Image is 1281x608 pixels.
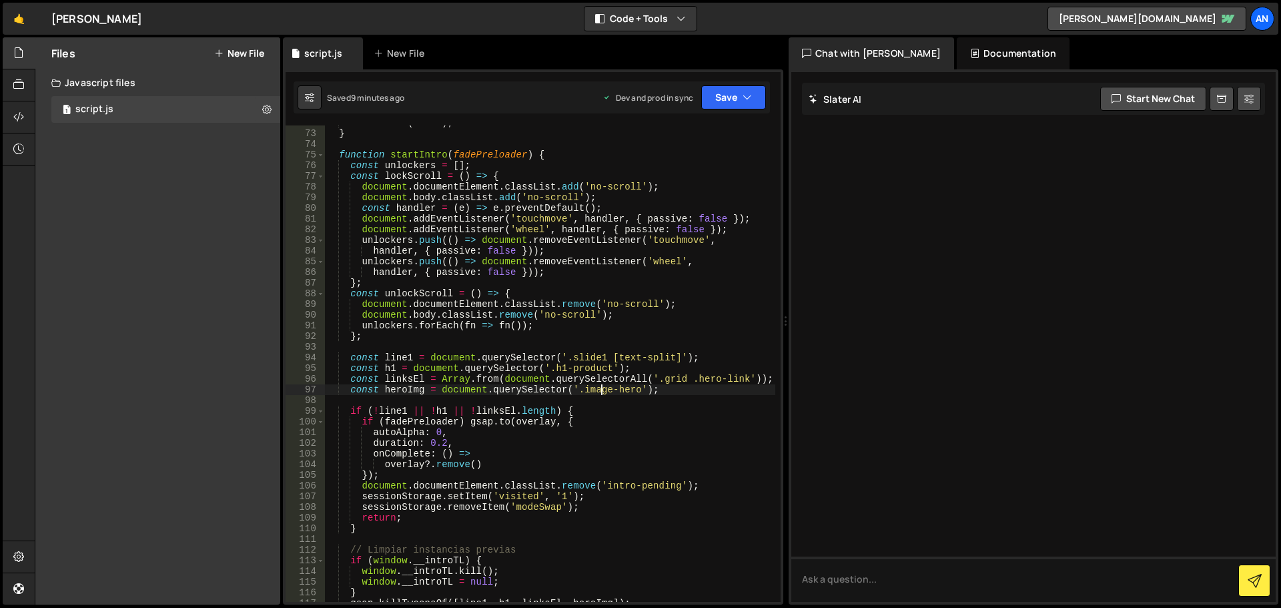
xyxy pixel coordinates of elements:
[701,85,766,109] button: Save
[286,374,325,384] div: 96
[286,352,325,363] div: 94
[286,149,325,160] div: 75
[286,534,325,545] div: 111
[3,3,35,35] a: 🤙
[1047,7,1246,31] a: [PERSON_NAME][DOMAIN_NAME]
[304,47,342,60] div: script.js
[286,139,325,149] div: 74
[286,363,325,374] div: 95
[286,491,325,502] div: 107
[286,416,325,427] div: 100
[286,182,325,192] div: 78
[286,481,325,491] div: 106
[286,278,325,288] div: 87
[286,448,325,459] div: 103
[1250,7,1274,31] a: An
[789,37,954,69] div: Chat with [PERSON_NAME]
[286,256,325,267] div: 85
[286,320,325,331] div: 91
[286,438,325,448] div: 102
[286,342,325,352] div: 93
[286,214,325,224] div: 81
[75,103,113,115] div: script.js
[286,171,325,182] div: 77
[286,587,325,598] div: 116
[286,502,325,513] div: 108
[286,224,325,235] div: 82
[286,128,325,139] div: 73
[286,523,325,534] div: 110
[286,427,325,438] div: 101
[957,37,1070,69] div: Documentation
[286,577,325,587] div: 115
[584,7,697,31] button: Code + Tools
[286,406,325,416] div: 99
[286,545,325,555] div: 112
[286,395,325,406] div: 98
[602,92,693,103] div: Dev and prod in sync
[286,331,325,342] div: 92
[327,92,404,103] div: Saved
[286,267,325,278] div: 86
[286,566,325,577] div: 114
[374,47,430,60] div: New File
[286,192,325,203] div: 79
[286,555,325,566] div: 113
[286,470,325,481] div: 105
[809,93,862,105] h2: Slater AI
[214,48,264,59] button: New File
[286,310,325,320] div: 90
[286,459,325,470] div: 104
[286,203,325,214] div: 80
[286,288,325,299] div: 88
[286,246,325,256] div: 84
[286,160,325,171] div: 76
[286,513,325,523] div: 109
[51,11,142,27] div: [PERSON_NAME]
[1100,87,1206,111] button: Start new chat
[351,92,404,103] div: 9 minutes ago
[35,69,280,96] div: Javascript files
[286,299,325,310] div: 89
[51,46,75,61] h2: Files
[51,96,280,123] div: 16797/45948.js
[286,235,325,246] div: 83
[63,105,71,116] span: 1
[286,384,325,395] div: 97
